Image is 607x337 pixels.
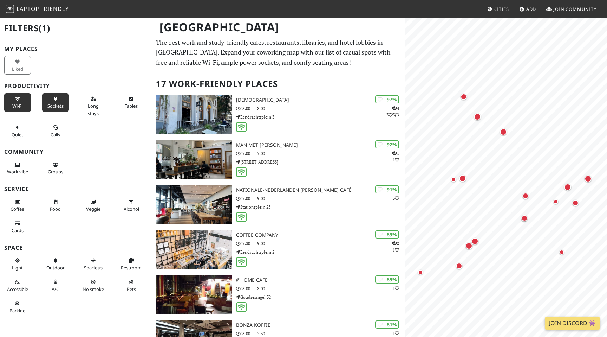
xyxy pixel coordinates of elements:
div: Map marker [553,199,562,208]
span: Food [50,206,61,212]
div: | 85% [375,275,399,284]
button: Restroom [118,255,145,273]
span: Quiet [12,132,23,138]
button: Wi-Fi [4,93,31,112]
a: Coffee Company | 89% 21 Coffee Company 07:30 – 19:00 Eendrachtsplein 2 [152,230,405,269]
a: Join Community [543,3,599,15]
div: Map marker [522,193,531,202]
button: Cards [4,218,31,236]
h3: @Home Cafe [236,277,405,283]
span: Accessible [7,286,28,292]
p: The best work and study-friendly cafes, restaurants, libraries, and hotel lobbies in [GEOGRAPHIC_... [156,37,400,68]
div: | 91% [375,185,399,193]
div: Map marker [451,177,459,185]
h1: [GEOGRAPHIC_DATA] [154,18,403,37]
button: Sockets [42,93,69,112]
h3: Community [4,148,148,155]
span: Group tables [48,168,63,175]
div: Map marker [572,200,581,209]
img: Man met bril koffie [156,140,232,179]
img: Coffee Company [156,230,232,269]
button: Spacious [80,255,107,273]
div: Map marker [456,263,465,272]
div: Map marker [474,113,484,123]
div: Map marker [459,175,469,185]
button: Accessible [4,276,31,295]
p: 07:00 – 17:00 [236,150,405,157]
div: | 89% [375,230,399,239]
div: Map marker [522,217,530,225]
p: 1 [393,285,399,292]
p: Eendrachtsplein 3 [236,114,405,120]
a: Add [516,3,539,15]
span: Air conditioned [52,286,59,292]
span: Natural light [12,265,23,271]
div: Map marker [564,184,574,193]
span: Smoke free [83,286,104,292]
div: | 92% [375,140,399,148]
span: Work-friendly tables [125,103,138,109]
div: Map marker [585,175,594,185]
p: 08:00 – 15:30 [236,330,405,337]
button: Groups [42,159,69,178]
a: Man met bril koffie | 92% 11 Man met [PERSON_NAME] 07:00 – 17:00 [STREET_ADDRESS] [152,140,405,179]
div: Map marker [465,242,475,252]
div: Map marker [559,250,568,258]
span: Spacious [84,265,103,271]
span: Long stays [88,103,99,116]
button: Parking [4,298,31,316]
p: [STREET_ADDRESS] [236,159,405,165]
h3: Bonza koffie [236,322,405,328]
span: Add [526,6,536,12]
p: 2 1 [392,240,399,253]
p: 07:30 – 19:00 [236,240,405,247]
button: Quiet [4,122,31,140]
h3: [DEMOGRAPHIC_DATA] [236,97,405,103]
p: Eendrachtsplein 2 [236,249,405,255]
span: Outdoor area [46,265,65,271]
button: Veggie [80,196,107,215]
span: Stable Wi-Fi [12,103,22,109]
div: Map marker [461,94,470,103]
div: Map marker [500,128,510,138]
h3: Service [4,186,148,192]
img: Heilige Boontjes [156,95,232,134]
span: Parking [9,307,26,314]
p: 1 1 [392,150,399,163]
button: Coffee [4,196,31,215]
button: Calls [42,122,69,140]
p: 4 3 3 [386,105,399,118]
button: Alcohol [118,196,145,215]
div: Map marker [521,215,530,224]
span: (1) [39,22,50,34]
button: Light [4,255,31,273]
span: Alcohol [124,206,139,212]
span: Friendly [40,5,68,13]
a: LaptopFriendly LaptopFriendly [6,3,69,15]
button: Long stays [80,93,107,119]
span: Pet friendly [127,286,136,292]
span: Laptop [17,5,39,13]
span: Restroom [121,265,142,271]
span: Coffee [11,206,24,212]
a: Heilige Boontjes | 97% 433 [DEMOGRAPHIC_DATA] 08:00 – 18:00 Eendrachtsplein 3 [152,95,405,134]
h3: My Places [4,46,148,52]
span: Join Community [553,6,596,12]
div: Map marker [471,238,481,248]
span: People working [7,168,28,175]
button: Work vibe [4,159,31,178]
p: 08:00 – 18:00 [236,105,405,112]
h2: Filters [4,18,148,39]
h3: Man met [PERSON_NAME] [236,142,405,148]
p: Goudsesingel 52 [236,294,405,300]
img: Nationale-Nederlanden Douwe Egberts Café [156,185,232,224]
span: Power sockets [47,103,64,109]
button: Pets [118,276,145,295]
a: Nationale-Nederlanden Douwe Egberts Café | 91% 3 Nationale-Nederlanden [PERSON_NAME] Café 07:00 –... [152,185,405,224]
button: Food [42,196,69,215]
div: | 97% [375,95,399,103]
div: Map marker [418,270,426,278]
h3: Nationale-Nederlanden [PERSON_NAME] Café [236,187,405,193]
div: | 81% [375,320,399,329]
span: Veggie [86,206,100,212]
